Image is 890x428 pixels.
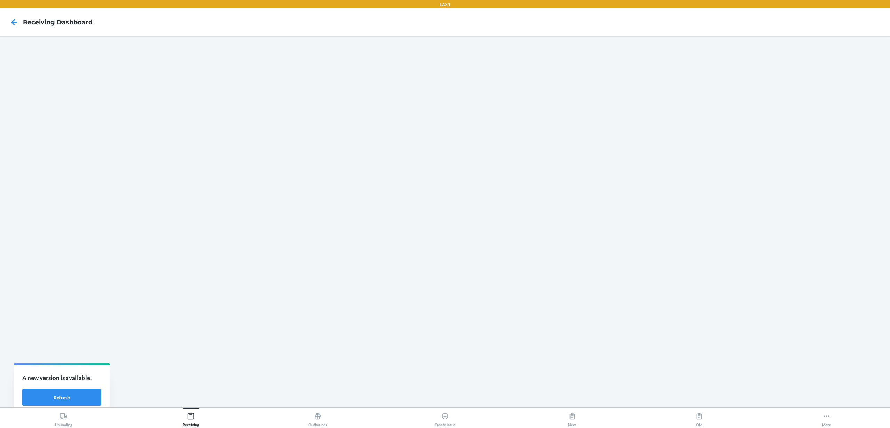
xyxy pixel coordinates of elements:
div: Create Issue [435,410,455,427]
div: Outbounds [308,410,327,427]
div: Receiving [183,410,199,427]
div: Old [695,410,703,427]
button: Outbounds [254,408,381,427]
div: New [568,410,576,427]
button: New [509,408,636,427]
button: Create Issue [381,408,509,427]
div: Unloading [55,410,72,427]
h4: Receiving dashboard [23,18,92,27]
iframe: Receiving dashboard [6,42,884,402]
button: More [763,408,890,427]
button: Receiving [127,408,254,427]
p: LAX1 [440,1,450,8]
div: More [822,410,831,427]
button: Old [636,408,763,427]
button: Refresh [22,389,101,406]
p: A new version is available! [22,373,101,382]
